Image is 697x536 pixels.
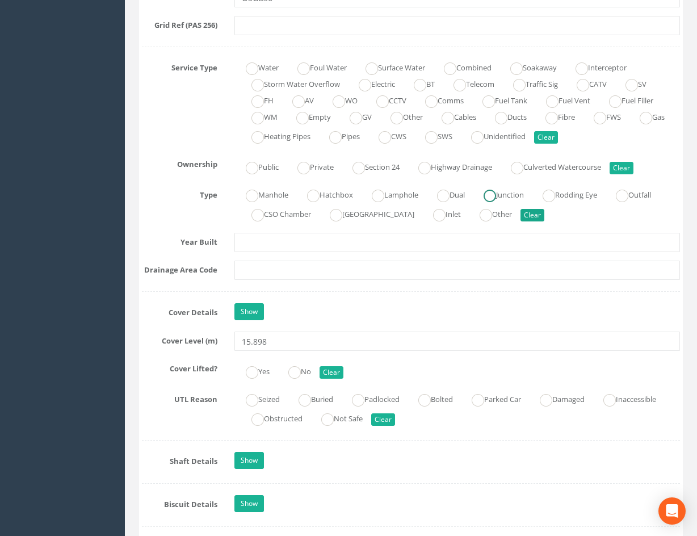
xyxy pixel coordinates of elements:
label: SV [614,75,646,91]
a: Show [234,303,264,320]
label: Shaft Details [133,452,226,467]
label: Biscuit Details [133,495,226,510]
label: Private [286,158,334,174]
button: Clear [534,131,558,144]
label: Pipes [318,127,360,144]
button: Clear [610,162,633,174]
label: Hatchbox [296,186,353,202]
label: Outfall [604,186,651,202]
label: Cover Lifted? [133,359,226,374]
label: Year Built [133,233,226,248]
label: Grid Ref (PAS 256) [133,16,226,31]
label: Seized [234,390,280,407]
label: Lamphole [360,186,418,202]
label: Ownership [133,155,226,170]
label: Inaccessible [592,390,656,407]
label: Empty [285,108,331,124]
label: No [277,362,311,379]
label: Junction [472,186,524,202]
label: Service Type [133,58,226,73]
label: Telecom [442,75,494,91]
label: Buried [287,390,333,407]
label: Electric [347,75,395,91]
label: Padlocked [341,390,400,407]
label: FWS [582,108,621,124]
label: Parked Car [460,390,521,407]
label: Soakaway [499,58,557,75]
label: FH [240,91,274,108]
label: CATV [565,75,607,91]
label: Section 24 [341,158,400,174]
label: Dual [426,186,465,202]
label: Highway Drainage [407,158,492,174]
label: Heating Pipes [240,127,310,144]
label: Type [133,186,226,200]
label: Cover Details [133,303,226,318]
label: Public [234,158,279,174]
label: Cables [430,108,476,124]
label: Foul Water [286,58,347,75]
label: Fuel Filler [598,91,653,108]
label: AV [281,91,314,108]
label: Culverted Watercourse [499,158,601,174]
label: Other [468,205,512,221]
label: BT [402,75,435,91]
label: Obstructed [240,409,303,426]
label: Manhole [234,186,288,202]
label: Comms [414,91,464,108]
label: Rodding Eye [531,186,597,202]
label: [GEOGRAPHIC_DATA] [318,205,414,221]
label: Water [234,58,279,75]
label: Not Safe [310,409,363,426]
label: CCTV [365,91,406,108]
label: Traffic Sig [502,75,558,91]
button: Clear [520,209,544,221]
label: Damaged [528,390,585,407]
label: Drainage Area Code [133,261,226,275]
label: Inlet [422,205,461,221]
label: CSO Chamber [240,205,311,221]
label: Combined [433,58,492,75]
label: Fibre [534,108,575,124]
label: Unidentified [460,127,526,144]
label: CWS [367,127,406,144]
label: Interceptor [564,58,627,75]
label: WM [240,108,278,124]
label: Fuel Vent [535,91,590,108]
label: Other [379,108,423,124]
a: Show [234,452,264,469]
a: Show [234,495,264,512]
label: Ducts [484,108,527,124]
button: Clear [371,413,395,426]
label: Bolted [407,390,453,407]
label: UTL Reason [133,390,226,405]
label: Yes [234,362,270,379]
label: Gas [628,108,665,124]
label: Fuel Tank [471,91,527,108]
button: Clear [320,366,343,379]
label: Surface Water [354,58,425,75]
label: SWS [414,127,452,144]
label: Storm Water Overflow [240,75,340,91]
label: WO [321,91,358,108]
div: Open Intercom Messenger [658,497,686,525]
label: GV [338,108,372,124]
label: Cover Level (m) [133,332,226,346]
